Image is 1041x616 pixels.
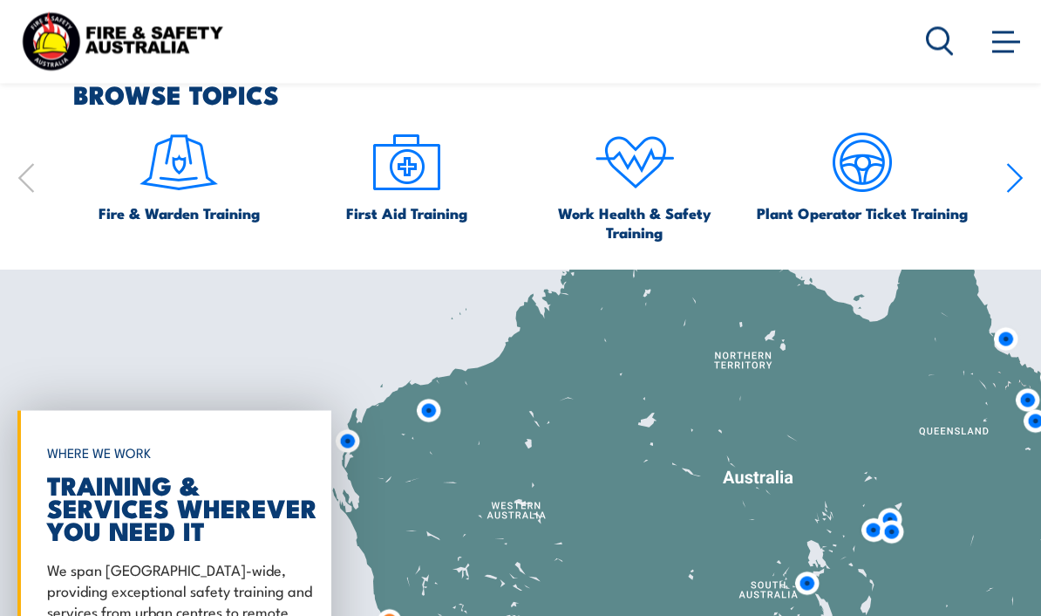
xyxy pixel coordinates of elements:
a: Plant Operator Ticket Training [757,122,968,223]
a: Fire & Warden Training [99,122,260,223]
a: First Aid Training [346,122,467,223]
span: Plant Operator Ticket Training [757,204,968,223]
h6: WHERE WE WORK [47,437,314,469]
h2: BROWSE TOPICS [73,83,1024,106]
h2: TRAINING & SERVICES WHEREVER YOU NEED IT [47,473,314,541]
img: icon-1 [138,122,220,204]
span: First Aid Training [346,204,467,223]
img: icon-4 [594,122,676,204]
img: icon-2 [365,122,447,204]
span: Fire & Warden Training [99,204,260,223]
a: Work Health & Safety Training [529,122,740,243]
span: Work Health & Safety Training [529,204,740,243]
img: icon-5 [821,122,903,204]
